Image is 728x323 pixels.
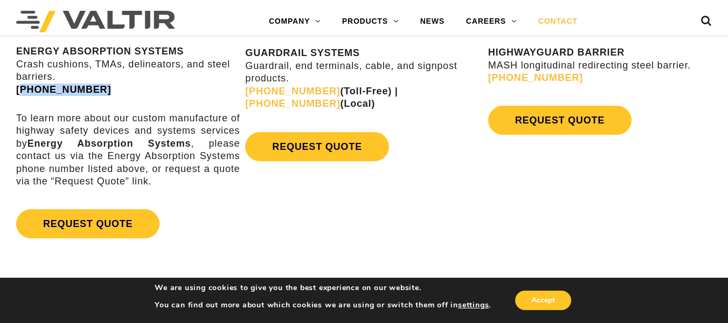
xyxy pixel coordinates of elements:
[245,47,482,110] p: Guardrail, end terminals, cable, and signpost products.
[245,98,340,109] a: [PHONE_NUMBER]
[488,72,583,83] a: [PHONE_NUMBER]
[245,132,389,161] a: REQUEST QUOTE
[155,300,491,310] p: You can find out more about which cookies we are using or switch them off in .
[258,11,331,32] a: COMPANY
[245,86,398,109] strong: (Toll-Free) | (Local)
[16,112,240,188] p: To learn more about our custom manufacture of highway safety devices and systems services by , pl...
[16,45,240,96] p: Crash cushions, TMAs, delineators, and steel barriers.
[488,106,632,135] a: REQUEST QUOTE
[27,138,191,149] strong: Energy Absorption Systems
[16,46,184,57] strong: ENERGY ABSORPTION SYSTEMS
[455,11,528,32] a: CAREERS
[410,11,455,32] a: NEWS
[245,47,359,58] strong: GUARDRAIL SYSTEMS
[488,46,725,84] p: MASH longitudinal redirecting steel barrier.
[16,84,111,95] a: [PHONE_NUMBER]
[458,300,489,310] button: settings
[245,86,340,97] a: [PHONE_NUMBER]
[155,283,491,293] p: We are using cookies to give you the best experience on our website.
[515,291,571,310] button: Accept
[16,11,175,32] img: Valtir
[488,47,625,58] strong: HIGHWAYGUARD BARRIER
[16,209,160,238] a: REQUEST QUOTE
[331,11,410,32] a: PRODUCTS
[528,11,588,32] a: CONTACT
